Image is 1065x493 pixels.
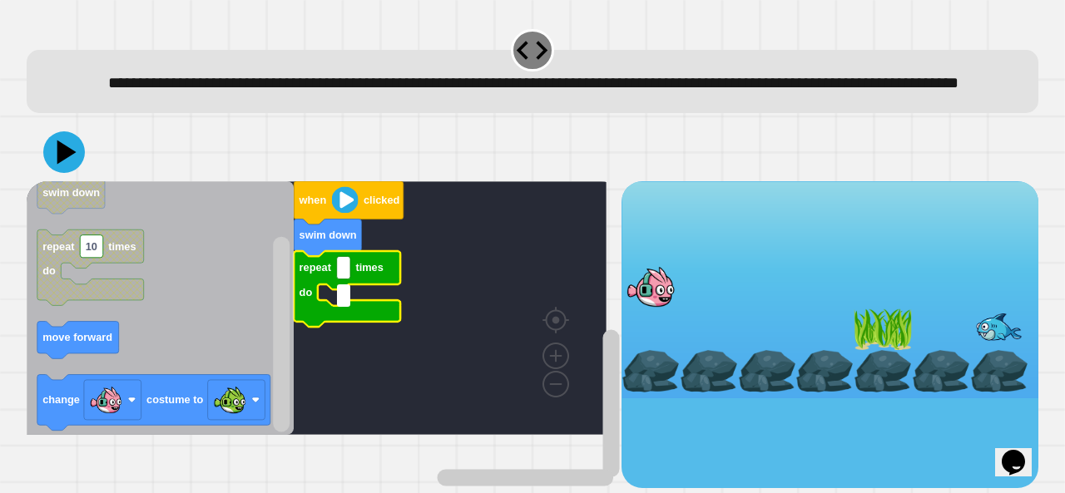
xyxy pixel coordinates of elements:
text: clicked [364,195,399,207]
text: costume to [146,394,203,407]
text: when [299,195,327,207]
text: do [300,287,313,299]
div: Blockly Workspace [27,181,622,487]
text: repeat [300,262,332,274]
text: swim down [42,186,100,199]
text: times [108,240,136,253]
text: repeat [42,240,75,253]
text: do [42,265,56,278]
text: change [42,394,80,407]
text: 10 [86,240,97,253]
text: swim down [300,229,357,242]
text: times [355,262,383,274]
text: move forward [42,332,112,344]
iframe: chat widget [995,426,1048,476]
